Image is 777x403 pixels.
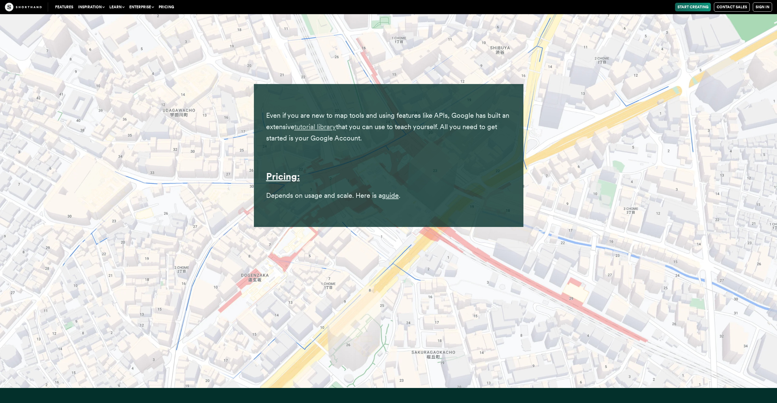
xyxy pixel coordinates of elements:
[156,3,176,11] a: Pricing
[297,171,300,182] a: :
[266,190,511,201] p: Depends on usage and scale. Here is a .
[714,2,750,12] a: Contact Sales
[294,123,336,131] a: tutorial library
[76,3,107,11] button: Inspiration
[127,3,156,11] button: Enterprise
[53,3,76,11] a: Features
[753,2,772,12] a: Sign in
[266,110,511,144] p: Even if you are new to map tools and using features like APIs, Google has built an extensive that...
[107,3,127,11] button: Learn
[266,171,297,182] a: Pricing
[675,3,711,11] a: Start Creating
[5,3,42,11] img: The Craft
[382,191,399,199] a: guide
